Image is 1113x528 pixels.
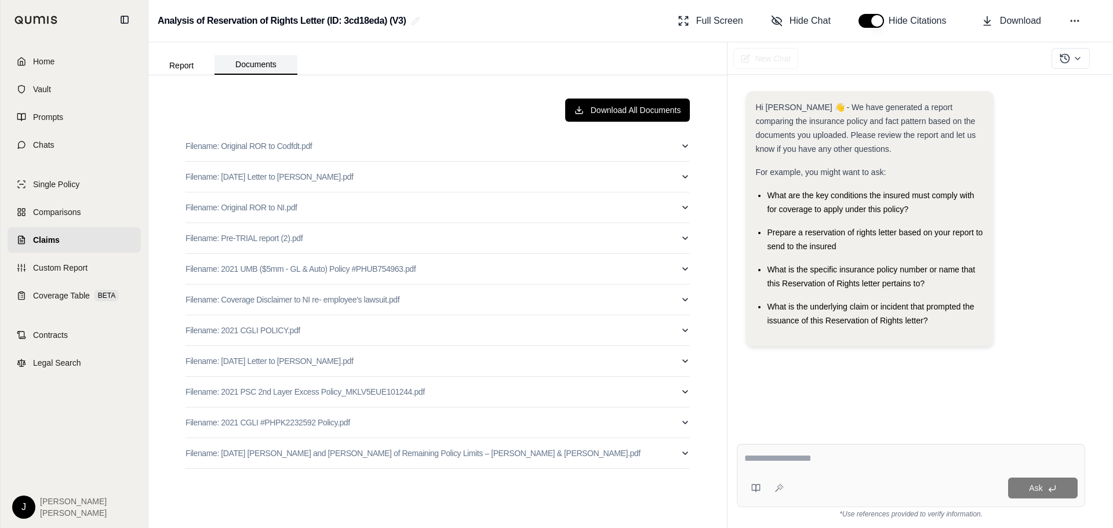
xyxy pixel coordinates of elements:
[40,507,107,519] span: [PERSON_NAME]
[185,192,690,223] button: Filename: Original ROR to NI.pdf
[8,255,141,281] a: Custom Report
[767,228,983,251] span: Prepare a reservation of rights letter based on your report to send to the insured
[185,294,399,305] p: Filename: Coverage Disclaimer to NI re- employee's lawsuit.pdf
[185,346,690,376] button: Filename: [DATE] Letter to [PERSON_NAME].pdf
[94,290,119,301] span: BETA
[33,56,54,67] span: Home
[185,254,690,284] button: Filename: 2021 UMB ($5mm - GL & Auto) Policy #PHUB754963.pdf
[8,227,141,253] a: Claims
[185,162,690,192] button: Filename: [DATE] Letter to [PERSON_NAME].pdf
[767,302,974,325] span: What is the underlying claim or incident that prompted the issuance of this Reservation of Rights...
[8,283,141,308] a: Coverage TableBETA
[185,223,690,253] button: Filename: Pre-TRIAL report (2).pdf
[185,438,690,468] button: Filename: [DATE] [PERSON_NAME] and [PERSON_NAME] of Remaining Policy Limits – [PERSON_NAME] & [PE...
[115,10,134,29] button: Collapse sidebar
[8,199,141,225] a: Comparisons
[185,407,690,438] button: Filename: 2021 CGLI #PHPK2232592 Policy.pdf
[1000,14,1041,28] span: Download
[755,167,886,177] span: For example, you might want to ask:
[40,496,107,507] span: [PERSON_NAME]
[8,49,141,74] a: Home
[767,191,974,214] span: What are the key conditions the insured must comply with for coverage to apply under this policy?
[33,111,63,123] span: Prompts
[185,232,303,244] p: Filename: Pre-TRIAL report (2).pdf
[1029,483,1042,493] span: Ask
[33,139,54,151] span: Chats
[185,131,690,161] button: Filename: Original ROR to Codfdt.pdf
[12,496,35,519] div: J
[8,322,141,348] a: Contracts
[185,140,312,152] p: Filename: Original ROR to Codfdt.pdf
[33,357,81,369] span: Legal Search
[755,103,976,154] span: Hi [PERSON_NAME] 👋 - We have generated a report comparing the insurance policy and fact pattern b...
[158,10,406,31] h2: Analysis of Reservation of Rights Letter (ID: 3cd18eda) (V3)
[33,234,60,246] span: Claims
[185,263,416,275] p: Filename: 2021 UMB ($5mm - GL & Auto) Policy #PHUB754963.pdf
[766,9,835,32] button: Hide Chat
[185,171,353,183] p: Filename: [DATE] Letter to [PERSON_NAME].pdf
[185,417,350,428] p: Filename: 2021 CGLI #PHPK2232592 Policy.pdf
[185,315,690,345] button: Filename: 2021 CGLI POLICY.pdf
[565,99,690,122] button: Download All Documents
[790,14,831,28] span: Hide Chat
[33,83,51,95] span: Vault
[33,329,68,341] span: Contracts
[673,9,748,32] button: Full Screen
[148,56,214,75] button: Report
[185,285,690,315] button: Filename: Coverage Disclaimer to NI re- employee's lawsuit.pdf
[185,202,297,213] p: Filename: Original ROR to NI.pdf
[214,55,297,75] button: Documents
[185,447,641,459] p: Filename: [DATE] [PERSON_NAME] and [PERSON_NAME] of Remaining Policy Limits – [PERSON_NAME] & [PE...
[8,77,141,102] a: Vault
[977,9,1046,32] button: Download
[33,206,81,218] span: Comparisons
[33,290,90,301] span: Coverage Table
[14,16,58,24] img: Qumis Logo
[185,325,300,336] p: Filename: 2021 CGLI POLICY.pdf
[33,262,88,274] span: Custom Report
[185,386,425,398] p: Filename: 2021 PSC 2nd Layer Excess Policy_MKLV5EUE101244.pdf
[33,179,79,190] span: Single Policy
[889,14,954,28] span: Hide Citations
[767,265,975,288] span: What is the specific insurance policy number or name that this Reservation of Rights letter perta...
[737,507,1085,519] div: *Use references provided to verify information.
[696,14,743,28] span: Full Screen
[8,172,141,197] a: Single Policy
[8,350,141,376] a: Legal Search
[185,355,353,367] p: Filename: [DATE] Letter to [PERSON_NAME].pdf
[1008,478,1078,498] button: Ask
[8,132,141,158] a: Chats
[185,377,690,407] button: Filename: 2021 PSC 2nd Layer Excess Policy_MKLV5EUE101244.pdf
[8,104,141,130] a: Prompts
